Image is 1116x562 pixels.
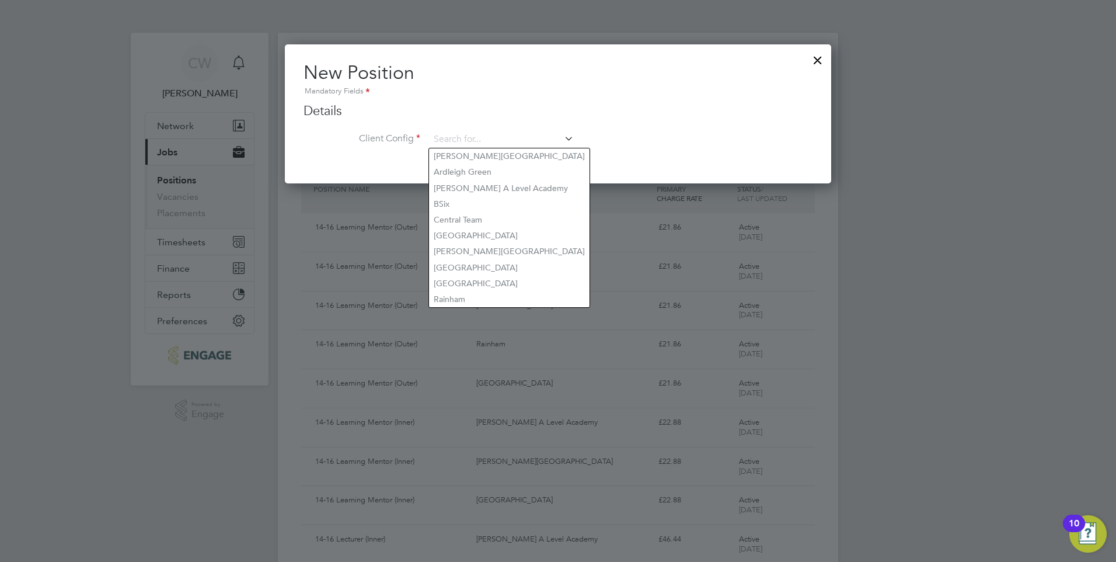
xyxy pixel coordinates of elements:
div: 10 [1069,523,1079,539]
li: [PERSON_NAME][GEOGRAPHIC_DATA] [429,244,590,259]
label: Client Config [304,133,420,145]
h2: New Position [304,61,812,98]
li: [GEOGRAPHIC_DATA] [429,260,590,276]
li: BSix [429,196,590,212]
h3: Details [304,103,812,120]
li: [PERSON_NAME] A Level Academy [429,181,590,196]
li: Ardleigh Green [429,164,590,180]
li: [GEOGRAPHIC_DATA] [429,228,590,244]
li: [GEOGRAPHIC_DATA] [429,276,590,292]
li: Central Team [429,212,590,228]
div: Mandatory Fields [304,85,812,98]
input: Search for... [430,131,574,148]
li: Rainham [429,292,590,307]
button: Open Resource Center, 10 new notifications [1069,515,1107,553]
li: [PERSON_NAME][GEOGRAPHIC_DATA] [429,148,590,164]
